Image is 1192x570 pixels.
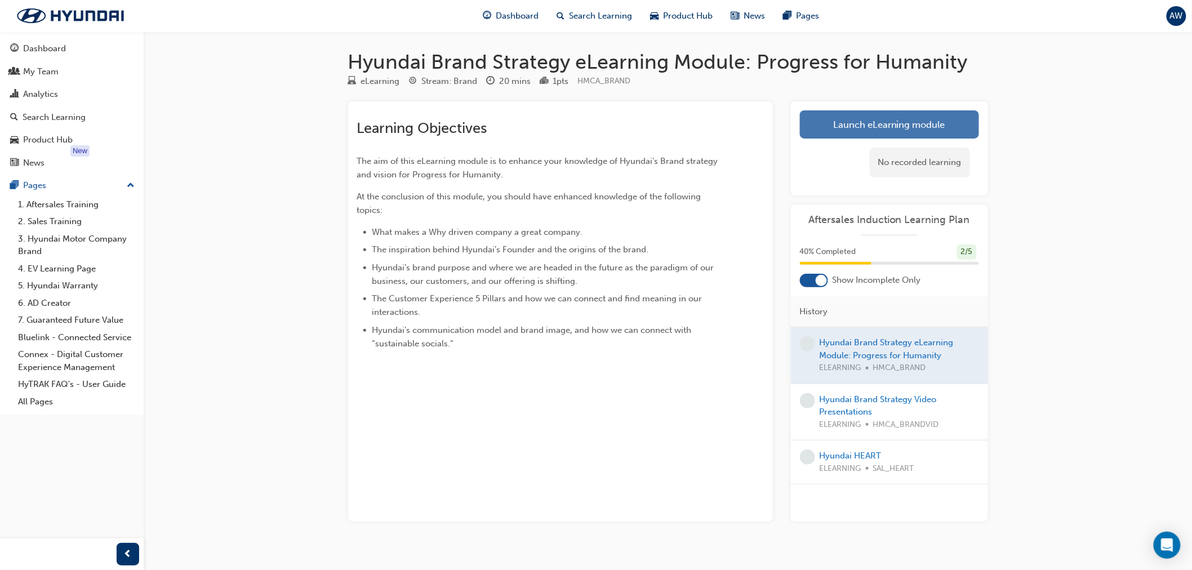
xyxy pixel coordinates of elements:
[487,77,495,87] span: clock-icon
[23,133,73,146] div: Product Hub
[1154,532,1181,559] div: Open Intercom Messenger
[372,244,649,255] span: The inspiration behind Hyundai’s Founder and the origins of the brand.
[5,175,139,196] button: Pages
[548,5,641,28] a: search-iconSearch Learning
[800,393,815,408] span: learningRecordVerb_NONE-icon
[774,5,828,28] a: pages-iconPages
[348,50,988,74] h1: Hyundai Brand Strategy eLearning Module: Progress for Humanity
[6,4,135,28] img: Trak
[800,305,828,318] span: History
[357,156,720,180] span: The aim of this eLearning module is to enhance your knowledge of Hyundai’s Brand strategy and vis...
[1170,10,1183,23] span: AW
[70,145,90,157] div: Tooltip anchor
[14,346,139,376] a: Connex - Digital Customer Experience Management
[14,196,139,213] a: 1. Aftersales Training
[14,329,139,346] a: Bluelink - Connected Service
[641,5,722,28] a: car-iconProduct Hub
[10,90,19,100] span: chart-icon
[10,135,19,145] span: car-icon
[23,65,59,78] div: My Team
[5,84,139,105] a: Analytics
[800,213,979,226] a: Aftersales Induction Learning Plan
[833,274,921,287] span: Show Incomplete Only
[569,10,632,23] span: Search Learning
[14,277,139,295] a: 5. Hyundai Warranty
[10,158,19,168] span: news-icon
[23,157,45,170] div: News
[820,462,861,475] span: ELEARNING
[372,262,717,286] span: Hyundai’s brand purpose and where we are headed in the future as the paradigm of our business, ou...
[348,77,357,87] span: learningResourceType_ELEARNING-icon
[5,38,139,59] a: Dashboard
[873,418,939,431] span: HMCA_BRANDVID
[731,9,739,23] span: news-icon
[422,75,478,88] div: Stream: Brand
[409,74,478,88] div: Stream
[10,113,18,123] span: search-icon
[23,88,58,101] div: Analytics
[744,10,765,23] span: News
[496,10,539,23] span: Dashboard
[348,74,400,88] div: Type
[124,547,132,562] span: prev-icon
[5,61,139,82] a: My Team
[409,77,417,87] span: target-icon
[796,10,819,23] span: Pages
[957,244,977,260] div: 2 / 5
[578,76,631,86] span: Learning resource code
[14,213,139,230] a: 2. Sales Training
[800,336,815,351] span: learningRecordVerb_NONE-icon
[870,148,970,177] div: No recorded learning
[820,418,861,431] span: ELEARNING
[474,5,548,28] a: guage-iconDashboard
[361,75,400,88] div: eLearning
[487,74,531,88] div: Duration
[800,110,979,139] a: Launch eLearning module
[372,227,583,237] span: What makes a Why driven company a great company.
[14,393,139,411] a: All Pages
[357,119,487,137] span: Learning Objectives
[10,44,19,54] span: guage-icon
[820,451,882,461] a: Hyundai HEART
[5,153,139,173] a: News
[820,394,937,417] a: Hyundai Brand Strategy Video Presentations
[500,75,531,88] div: 20 mins
[800,246,856,259] span: 40 % Completed
[557,9,564,23] span: search-icon
[5,36,139,175] button: DashboardMy TeamAnalyticsSearch LearningProduct HubNews
[1167,6,1186,26] button: AW
[127,179,135,193] span: up-icon
[783,9,791,23] span: pages-icon
[14,260,139,278] a: 4. EV Learning Page
[5,130,139,150] a: Product Hub
[663,10,713,23] span: Product Hub
[800,449,815,465] span: learningRecordVerb_NONE-icon
[14,311,139,329] a: 7. Guaranteed Future Value
[23,111,86,124] div: Search Learning
[483,9,491,23] span: guage-icon
[650,9,659,23] span: car-icon
[10,67,19,77] span: people-icon
[873,462,914,475] span: SAL_HEART
[14,230,139,260] a: 3. Hyundai Motor Company Brand
[357,192,704,215] span: At the conclusion of this module, you should have enhanced knowledge of the following topics:
[553,75,569,88] div: 1 pts
[14,376,139,393] a: HyTRAK FAQ's - User Guide
[14,295,139,312] a: 6. AD Creator
[372,325,694,349] span: Hyundai’s communication model and brand image, and how we can connect with “sustainable socials.”
[23,42,66,55] div: Dashboard
[10,181,19,191] span: pages-icon
[540,74,569,88] div: Points
[372,293,705,317] span: The Customer Experience 5 Pillars and how we can connect and find meaning in our interactions.
[540,77,549,87] span: podium-icon
[23,179,46,192] div: Pages
[722,5,774,28] a: news-iconNews
[5,107,139,128] a: Search Learning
